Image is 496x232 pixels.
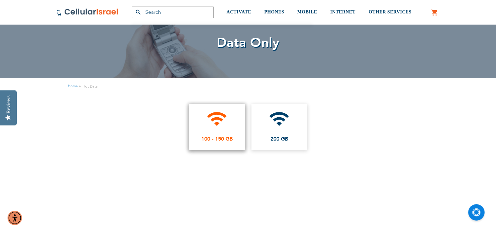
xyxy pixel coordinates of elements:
span: PHONES [264,10,284,14]
input: Search [132,7,214,18]
i: wifi [268,108,290,129]
div: Accessibility Menu [8,211,22,225]
span: 100 - 150 GB [201,136,233,142]
div: Reviews [6,95,11,113]
span: OTHER SERVICES [368,10,411,14]
span: MOBILE [297,10,317,14]
img: Cellular Israel Logo [56,8,119,16]
a: wifi 100 - 150 GB [189,104,245,150]
span: Data Only [217,34,280,52]
span: ACTIVATE [227,10,251,14]
i: wifi [206,108,228,129]
a: Home [68,84,78,88]
span: 200 GB [270,136,288,142]
a: wifi 200 GB [251,104,307,150]
strong: Hot Data [83,83,98,89]
span: INTERNET [330,10,355,14]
